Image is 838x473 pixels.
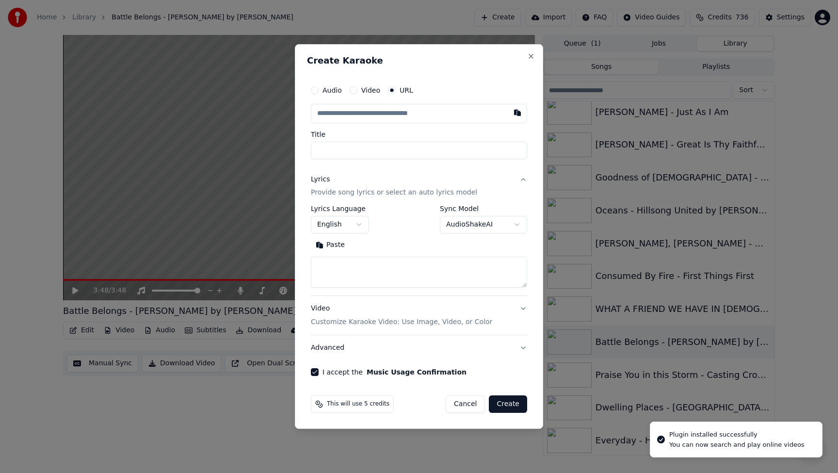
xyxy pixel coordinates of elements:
[446,395,485,413] button: Cancel
[311,175,330,184] div: Lyrics
[311,238,350,253] button: Paste
[400,87,413,94] label: URL
[322,87,342,94] label: Audio
[367,369,467,375] button: I accept the
[307,56,531,65] h2: Create Karaoke
[311,317,492,327] p: Customize Karaoke Video: Use Image, Video, or Color
[311,206,527,296] div: LyricsProvide song lyrics or select an auto lyrics model
[322,369,467,375] label: I accept the
[311,206,369,212] label: Lyrics Language
[311,335,527,360] button: Advanced
[361,87,380,94] label: Video
[311,131,527,138] label: Title
[440,206,527,212] label: Sync Model
[311,188,477,198] p: Provide song lyrics or select an auto lyrics model
[311,296,527,335] button: VideoCustomize Karaoke Video: Use Image, Video, or Color
[489,395,527,413] button: Create
[311,167,527,206] button: LyricsProvide song lyrics or select an auto lyrics model
[311,304,492,327] div: Video
[327,400,389,408] span: This will use 5 credits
